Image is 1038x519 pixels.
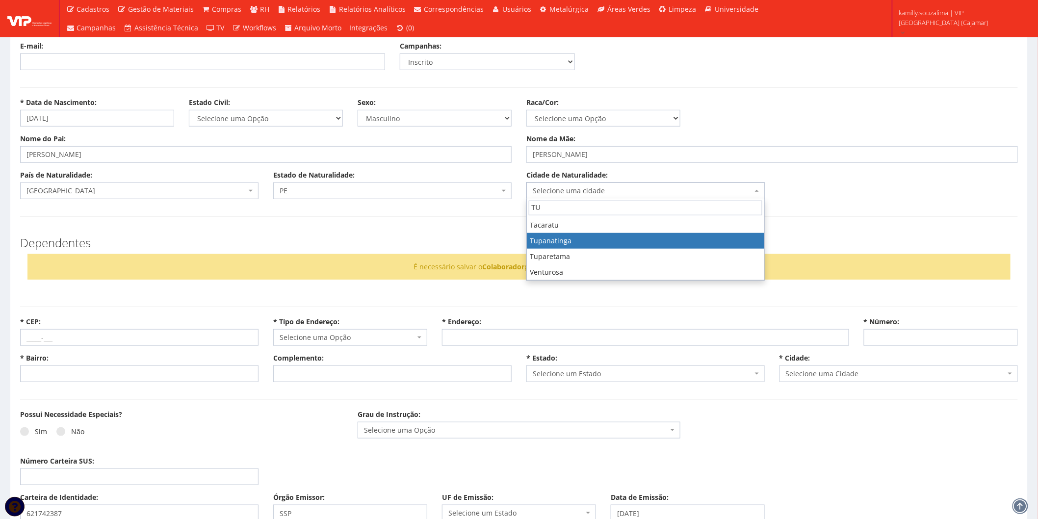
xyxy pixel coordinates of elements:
[358,98,376,107] label: Sexo:
[20,353,49,363] label: * Bairro:
[527,233,764,249] li: Tupanatinga
[392,19,418,37] a: (0)
[526,182,765,199] span: Selecione uma cidade
[7,11,52,26] img: logo
[550,4,589,14] span: Metalúrgica
[527,217,764,233] li: Tacaratu
[288,4,321,14] span: Relatórios
[243,23,276,32] span: Workflows
[527,249,764,264] li: Tuparetama
[77,4,110,14] span: Cadastros
[212,4,242,14] span: Compras
[527,264,764,280] li: Venturosa
[406,23,414,32] span: (0)
[899,8,1025,27] span: kamilly.souzalima | VIP [GEOGRAPHIC_DATA] (Cajamar)
[120,19,203,37] a: Assistência Técnica
[260,4,269,14] span: RH
[533,369,753,379] span: Selecione um Estado
[779,365,1018,382] span: Selecione uma Cidade
[280,333,415,342] span: Selecione uma Opção
[611,493,669,502] label: Data de Emissão:
[20,98,97,107] label: * Data de Nascimento:
[339,4,406,14] span: Relatórios Analíticos
[20,456,94,466] label: Número Carteira SUS:
[442,317,481,327] label: * Endereço:
[669,4,697,14] span: Limpeza
[273,329,427,346] span: Selecione uma Opção
[526,134,575,144] label: Nome da Mãe:
[526,170,608,180] label: Cidade de Naturalidade:
[779,353,810,363] label: * Cidade:
[715,4,758,14] span: Universidade
[358,422,680,439] span: Selecione uma Opção
[20,317,41,327] label: * CEP:
[20,329,259,346] input: _____-___
[526,365,765,382] span: Selecione um Estado
[526,98,559,107] label: Raca/Cor:
[20,493,98,502] label: Carteira de Identidade:
[533,186,753,196] span: Selecione uma cidade
[20,182,259,199] span: Brasil
[442,493,493,502] label: UF de Emissão:
[280,19,346,37] a: Arquivo Morto
[786,369,1006,379] span: Selecione uma Cidade
[482,262,524,271] strong: Colaborador
[217,23,225,32] span: TV
[864,317,900,327] label: * Número:
[607,4,650,14] span: Áreas Verdes
[273,182,512,199] span: PE
[273,317,339,327] label: * Tipo de Endereço:
[295,23,342,32] span: Arquivo Morto
[27,254,1011,280] div: É necessário salvar o para incluir seus
[424,4,484,14] span: Correspondências
[350,23,388,32] span: Integrações
[280,186,499,196] span: PE
[502,4,531,14] span: Usuários
[202,19,229,37] a: TV
[20,41,43,51] label: E-mail:
[189,98,230,107] label: Estado Civil:
[20,427,47,437] label: Sim
[229,19,281,37] a: Workflows
[56,427,84,437] label: Não
[273,170,355,180] label: Estado de Naturalidade:
[62,19,120,37] a: Campanhas
[364,425,668,435] span: Selecione uma Opção
[448,508,584,518] span: Selecione um Estado
[358,410,420,419] label: Grau de Instrução:
[20,134,66,144] label: Nome do Pai:
[273,353,324,363] label: Complemento:
[20,170,92,180] label: País de Naturalidade:
[526,353,557,363] label: * Estado:
[134,23,198,32] span: Assistência Técnica
[128,4,194,14] span: Gestão de Materiais
[26,186,246,196] span: Brasil
[346,19,392,37] a: Integrações
[77,23,116,32] span: Campanhas
[400,41,441,51] label: Campanhas:
[20,410,122,419] label: Possui Necessidade Especiais?
[20,236,1018,249] h3: Dependentes
[273,493,325,502] label: Órgão Emissor:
